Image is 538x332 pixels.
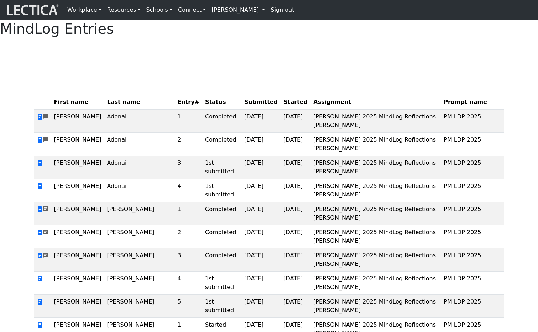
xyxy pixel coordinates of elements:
[310,248,441,272] td: [PERSON_NAME] 2025 MindLog Reflections [PERSON_NAME]
[5,3,59,17] img: lecticalive
[51,133,104,156] td: [PERSON_NAME]
[104,179,174,202] td: Adonai
[37,206,43,213] span: view
[281,110,310,133] td: [DATE]
[202,133,241,156] td: Completed
[37,299,43,305] span: view
[281,272,310,295] td: [DATE]
[104,295,174,318] td: [PERSON_NAME]
[281,248,310,272] td: [DATE]
[202,272,241,295] td: 1st submitted
[104,110,174,133] td: Adonai
[310,156,441,179] td: [PERSON_NAME] 2025 MindLog Reflections [PERSON_NAME]
[174,156,202,179] td: 3
[104,3,143,17] a: Resources
[37,114,43,120] span: view
[441,133,504,156] td: PM LDP 2025
[51,202,104,225] td: [PERSON_NAME]
[281,295,310,318] td: [DATE]
[37,275,43,282] span: view
[37,322,43,328] span: view
[51,248,104,272] td: [PERSON_NAME]
[241,95,281,110] th: Submitted
[281,225,310,248] td: [DATE]
[51,110,104,133] td: [PERSON_NAME]
[441,95,504,110] th: Prompt name
[241,295,281,318] td: [DATE]
[281,179,310,202] td: [DATE]
[64,3,104,17] a: Workplace
[441,110,504,133] td: PM LDP 2025
[51,272,104,295] td: [PERSON_NAME]
[441,248,504,272] td: PM LDP 2025
[174,202,202,225] td: 1
[37,229,43,236] span: view
[281,95,310,110] th: Started
[104,225,174,248] td: [PERSON_NAME]
[174,272,202,295] td: 4
[104,248,174,272] td: [PERSON_NAME]
[310,295,441,318] td: [PERSON_NAME] 2025 MindLog Reflections [PERSON_NAME]
[310,202,441,225] td: [PERSON_NAME] 2025 MindLog Reflections [PERSON_NAME]
[268,3,297,17] a: Sign out
[43,228,48,237] span: comments
[202,225,241,248] td: Completed
[51,295,104,318] td: [PERSON_NAME]
[174,95,202,110] th: Entry#
[441,272,504,295] td: PM LDP 2025
[310,110,441,133] td: [PERSON_NAME] 2025 MindLog Reflections [PERSON_NAME]
[174,248,202,272] td: 3
[202,156,241,179] td: 1st submitted
[281,133,310,156] td: [DATE]
[37,137,43,143] span: view
[310,95,441,110] th: Assignment
[202,95,241,110] th: Status
[202,248,241,272] td: Completed
[43,205,48,214] span: comments
[51,225,104,248] td: [PERSON_NAME]
[174,179,202,202] td: 4
[104,272,174,295] td: [PERSON_NAME]
[174,295,202,318] td: 5
[241,110,281,133] td: [DATE]
[51,95,104,110] th: First name
[281,202,310,225] td: [DATE]
[43,252,48,260] span: comments
[441,156,504,179] td: PM LDP 2025
[241,202,281,225] td: [DATE]
[43,136,48,144] span: comments
[241,156,281,179] td: [DATE]
[441,202,504,225] td: PM LDP 2025
[143,3,175,17] a: Schools
[104,156,174,179] td: Adonai
[241,179,281,202] td: [DATE]
[51,179,104,202] td: [PERSON_NAME]
[104,133,174,156] td: Adonai
[37,183,43,190] span: view
[241,248,281,272] td: [DATE]
[441,295,504,318] td: PM LDP 2025
[37,252,43,259] span: view
[174,225,202,248] td: 2
[441,225,504,248] td: PM LDP 2025
[202,295,241,318] td: 1st submitted
[202,110,241,133] td: Completed
[241,272,281,295] td: [DATE]
[209,3,268,17] a: [PERSON_NAME]
[310,133,441,156] td: [PERSON_NAME] 2025 MindLog Reflections [PERSON_NAME]
[104,95,174,110] th: Last name
[174,110,202,133] td: 1
[310,179,441,202] td: [PERSON_NAME] 2025 MindLog Reflections [PERSON_NAME]
[241,225,281,248] td: [DATE]
[241,133,281,156] td: [DATE]
[441,179,504,202] td: PM LDP 2025
[202,179,241,202] td: 1st submitted
[310,225,441,248] td: [PERSON_NAME] 2025 MindLog Reflections [PERSON_NAME]
[43,113,48,121] span: comments
[175,3,209,17] a: Connect
[51,156,104,179] td: [PERSON_NAME]
[37,160,43,167] span: view
[281,156,310,179] td: [DATE]
[310,272,441,295] td: [PERSON_NAME] 2025 MindLog Reflections [PERSON_NAME]
[174,133,202,156] td: 2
